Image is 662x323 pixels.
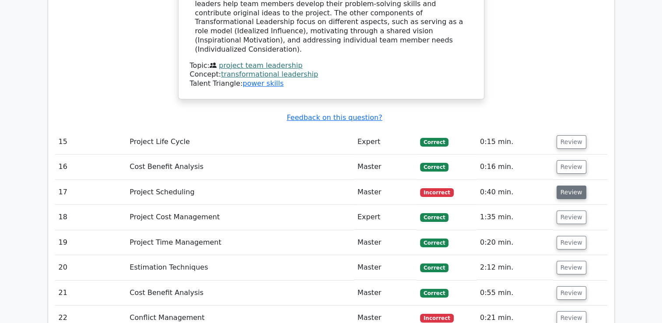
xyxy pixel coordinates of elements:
[190,61,473,70] div: Topic:
[420,138,448,147] span: Correct
[55,255,126,280] td: 20
[55,205,126,230] td: 18
[476,205,553,230] td: 1:35 min.
[354,255,417,280] td: Master
[221,70,318,78] a: transformational leadership
[126,255,354,280] td: Estimation Techniques
[126,180,354,205] td: Project Scheduling
[190,70,473,79] div: Concept:
[55,281,126,305] td: 21
[476,130,553,154] td: 0:15 min.
[219,61,302,70] a: project team leadership
[287,113,382,122] a: Feedback on this question?
[420,188,454,197] span: Incorrect
[557,286,586,300] button: Review
[557,135,586,149] button: Review
[354,154,417,179] td: Master
[420,213,448,222] span: Correct
[354,130,417,154] td: Expert
[190,61,473,88] div: Talent Triangle:
[420,163,448,172] span: Correct
[476,154,553,179] td: 0:16 min.
[557,160,586,174] button: Review
[55,154,126,179] td: 16
[126,230,354,255] td: Project Time Management
[126,130,354,154] td: Project Life Cycle
[557,236,586,249] button: Review
[126,154,354,179] td: Cost Benefit Analysis
[126,281,354,305] td: Cost Benefit Analysis
[420,289,448,298] span: Correct
[476,180,553,205] td: 0:40 min.
[476,255,553,280] td: 2:12 min.
[420,239,448,247] span: Correct
[420,263,448,272] span: Correct
[354,205,417,230] td: Expert
[242,79,284,88] a: power skills
[354,230,417,255] td: Master
[476,281,553,305] td: 0:55 min.
[126,205,354,230] td: Project Cost Management
[55,230,126,255] td: 19
[476,230,553,255] td: 0:20 min.
[354,281,417,305] td: Master
[55,180,126,205] td: 17
[557,186,586,199] button: Review
[557,211,586,224] button: Review
[557,261,586,274] button: Review
[420,314,454,323] span: Incorrect
[354,180,417,205] td: Master
[55,130,126,154] td: 15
